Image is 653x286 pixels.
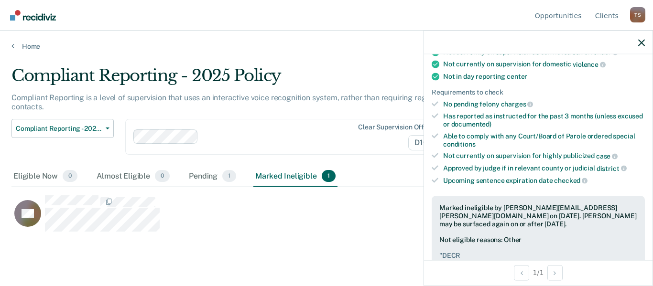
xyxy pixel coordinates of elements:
[11,166,79,187] div: Eligible Now
[11,42,642,51] a: Home
[408,135,441,150] span: D10
[547,265,563,280] button: Next Opportunity
[514,265,529,280] button: Previous Opportunity
[630,7,645,22] button: Profile dropdown button
[630,7,645,22] div: T S
[439,252,637,268] pre: " DECR . "
[358,123,439,131] div: Clear supervision officers
[573,60,606,68] span: violence
[554,177,588,184] span: checked
[187,166,238,187] div: Pending
[443,152,645,160] div: Not currently on supervision for highly publicized
[11,195,563,233] div: CaseloadOpportunityCell-00624382
[10,10,56,21] img: Recidiviz
[439,204,637,228] div: Marked ineligible by [PERSON_NAME][EMAIL_ADDRESS][PERSON_NAME][DOMAIN_NAME] on [DATE]. [PERSON_NA...
[253,166,337,187] div: Marked Ineligible
[11,93,485,111] p: Compliant Reporting is a level of supervision that uses an interactive voice recognition system, ...
[443,72,645,80] div: Not in day reporting
[584,48,619,56] span: offender
[16,125,102,133] span: Compliant Reporting - 2025 Policy
[443,60,645,69] div: Not currently on supervision for domestic
[443,164,645,172] div: Approved by judge if in relevant county or judicial
[424,260,653,285] div: 1 / 1
[443,140,476,148] span: conditions
[63,170,77,182] span: 0
[222,170,236,182] span: 1
[432,88,645,96] div: Requirements to check
[597,164,627,172] span: district
[443,132,645,148] div: Able to comply with any Court/Board of Parole ordered special
[443,100,645,108] div: No pending felony
[11,66,501,93] div: Compliant Reporting - 2025 Policy
[443,112,645,128] div: Has reported as instructed for the past 3 months (unless excused or
[596,152,618,160] span: case
[451,120,491,127] span: documented)
[439,236,637,267] div: Not eligible reasons: Other
[322,170,336,182] span: 1
[507,72,527,80] span: center
[443,176,645,185] div: Upcoming sentence expiration date
[501,100,533,108] span: charges
[95,166,172,187] div: Almost Eligible
[155,170,170,182] span: 0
